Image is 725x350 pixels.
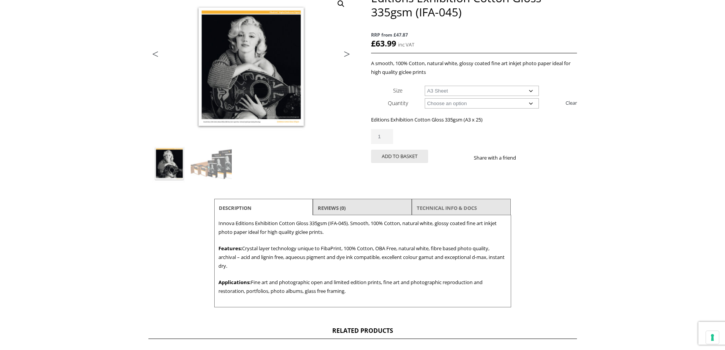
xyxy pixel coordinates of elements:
[371,38,396,49] bdi: 63.99
[371,30,577,39] span: RRP from £47.87
[525,155,531,161] img: facebook sharing button
[371,59,577,77] p: A smooth, 100% Cotton, natural white, glossy coated fine art inkjet photo paper ideal for high qu...
[371,38,376,49] span: £
[706,331,719,344] button: Your consent preferences for tracking technologies
[191,143,232,184] img: Editions Exhibition Cotton Gloss 335gsm (IFA-045) - Image 2
[393,87,403,94] label: Size
[417,201,477,215] a: TECHNICAL INFO & DOCS
[218,219,507,237] p: Innova Editions Exhibition Cotton Gloss 335gsm (IFA-045). Smooth, 100% Cotton, natural white, glo...
[218,244,507,270] p: Crystal layer technology unique to FibaPrint, 100% Cotton, OBA Free, natural white, fibre based p...
[474,153,525,162] p: Share with a friend
[371,129,393,144] input: Product quantity
[218,245,242,252] strong: Features:
[388,99,408,107] label: Quantity
[371,115,577,124] p: Editions Exhibition Cotton Gloss 335gsm (A3 x 25)
[543,155,550,161] img: email sharing button
[149,143,190,184] img: Editions Exhibition Cotton Gloss 335gsm (IFA-045)
[218,278,507,296] p: Fine art and photographic open and limited edition prints, fine art and photographic reproduction...
[148,326,577,339] h2: Related products
[218,279,251,286] strong: Applications:
[534,155,540,161] img: twitter sharing button
[318,201,346,215] a: Reviews (0)
[566,97,577,109] a: Clear options
[371,150,428,163] button: Add to basket
[219,201,252,215] a: Description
